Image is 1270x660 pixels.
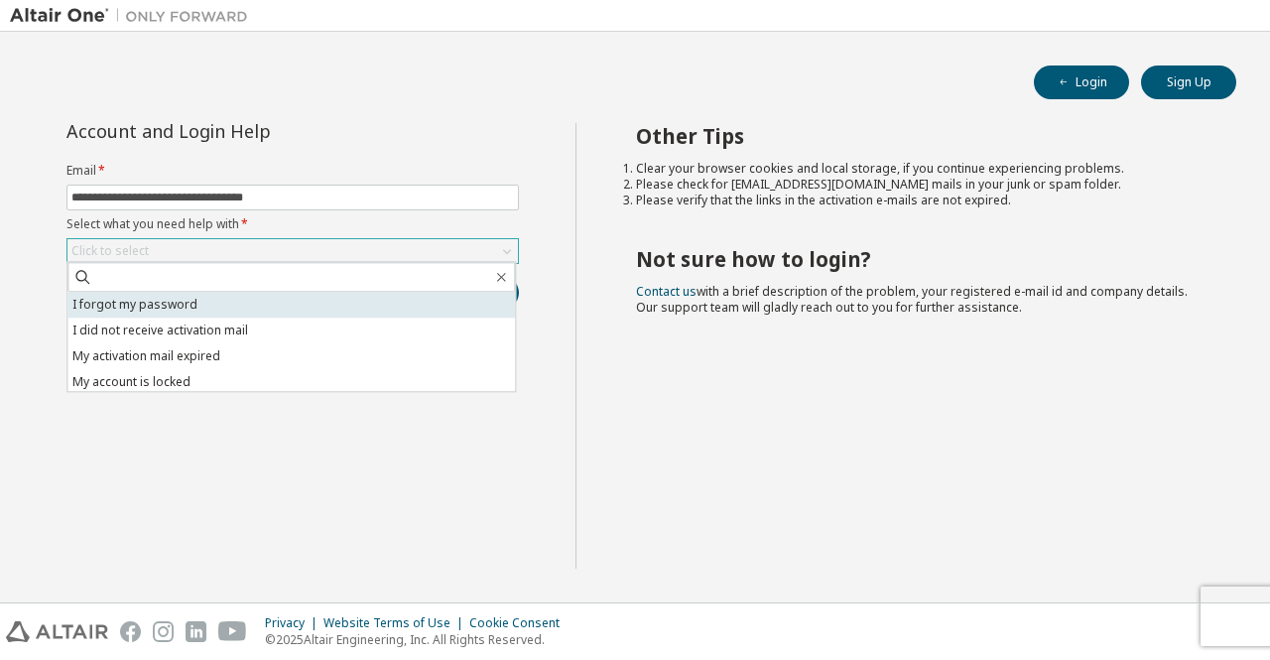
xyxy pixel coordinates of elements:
[67,292,515,318] li: I forgot my password
[323,615,469,631] div: Website Terms of Use
[10,6,258,26] img: Altair One
[218,621,247,642] img: youtube.svg
[71,243,149,259] div: Click to select
[120,621,141,642] img: facebook.svg
[66,123,429,139] div: Account and Login Help
[67,239,518,263] div: Click to select
[636,193,1202,208] li: Please verify that the links in the activation e-mails are not expired.
[6,621,108,642] img: altair_logo.svg
[636,161,1202,177] li: Clear your browser cookies and local storage, if you continue experiencing problems.
[186,621,206,642] img: linkedin.svg
[1141,66,1236,99] button: Sign Up
[636,123,1202,149] h2: Other Tips
[469,615,571,631] div: Cookie Consent
[636,177,1202,193] li: Please check for [EMAIL_ADDRESS][DOMAIN_NAME] mails in your junk or spam folder.
[636,246,1202,272] h2: Not sure how to login?
[1034,66,1129,99] button: Login
[265,631,571,648] p: © 2025 Altair Engineering, Inc. All Rights Reserved.
[66,163,519,179] label: Email
[153,621,174,642] img: instagram.svg
[636,283,1188,316] span: with a brief description of the problem, your registered e-mail id and company details. Our suppo...
[265,615,323,631] div: Privacy
[66,216,519,232] label: Select what you need help with
[636,283,697,300] a: Contact us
